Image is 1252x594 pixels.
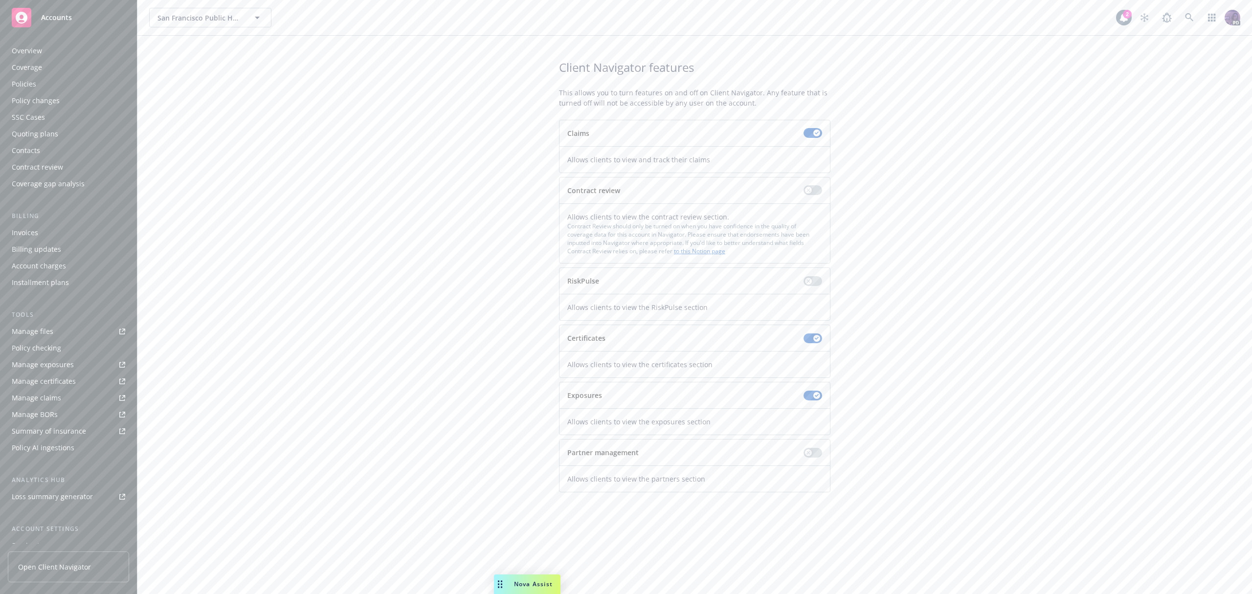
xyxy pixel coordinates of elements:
[18,562,91,572] span: Open Client Navigator
[8,275,129,290] a: Installment plans
[567,359,822,370] span: Allows clients to view the certificates section
[674,247,725,255] a: to this Notion page
[8,374,129,389] a: Manage certificates
[8,538,129,553] a: Service team
[8,242,129,257] a: Billing updates
[8,475,129,485] div: Analytics hub
[1123,10,1132,19] div: 2
[8,211,129,221] div: Billing
[8,524,129,534] div: Account settings
[8,440,129,456] a: Policy AI ingestions
[567,129,589,138] strong: Claims
[8,324,129,339] a: Manage files
[12,159,63,175] div: Contract review
[8,489,129,505] a: Loss summary generator
[1135,8,1154,27] a: Stop snowing
[12,93,60,109] div: Policy changes
[8,310,129,320] div: Tools
[8,225,129,241] a: Invoices
[12,43,42,59] div: Overview
[1202,8,1222,27] a: Switch app
[567,212,822,256] div: Allows clients to view the contract review section.
[8,423,129,439] a: Summary of insurance
[567,154,822,165] span: Allows clients to view and track their claims
[12,324,53,339] div: Manage files
[8,390,129,406] a: Manage claims
[8,176,129,192] a: Coverage gap analysis
[12,440,74,456] div: Policy AI ingestions
[494,574,506,594] div: Drag to move
[8,4,129,31] a: Accounts
[514,580,553,588] span: Nova Assist
[12,489,93,505] div: Loss summary generator
[1225,10,1240,25] img: photo
[494,574,560,594] button: Nova Assist
[8,110,129,125] a: SSC Cases
[567,186,620,195] strong: Contract review
[8,43,129,59] a: Overview
[567,448,639,457] strong: Partner management
[8,93,129,109] a: Policy changes
[12,390,61,406] div: Manage claims
[12,110,45,125] div: SSC Cases
[12,340,61,356] div: Policy checking
[8,76,129,92] a: Policies
[12,126,58,142] div: Quoting plans
[1180,8,1199,27] a: Search
[567,333,605,343] strong: Certificates
[12,242,61,257] div: Billing updates
[8,407,129,422] a: Manage BORs
[12,275,69,290] div: Installment plans
[157,13,242,23] span: San Francisco Public Health Foundation
[8,60,129,75] a: Coverage
[1157,8,1177,27] a: Report a Bug
[12,60,42,75] div: Coverage
[12,258,66,274] div: Account charges
[559,59,830,76] span: Client Navigator features
[8,258,129,274] a: Account charges
[8,159,129,175] a: Contract review
[567,302,822,312] span: Allows clients to view the RiskPulse section
[12,357,74,373] div: Manage exposures
[8,357,129,373] a: Manage exposures
[567,417,822,427] span: Allows clients to view the exposures section
[567,474,822,484] span: Allows clients to view the partners section
[567,391,602,400] strong: Exposures
[12,176,85,192] div: Coverage gap analysis
[8,143,129,158] a: Contacts
[12,76,36,92] div: Policies
[567,276,599,286] strong: RiskPulse
[559,88,830,108] span: This allows you to turn features on and off on Client Navigator. Any feature that is turned off w...
[12,374,76,389] div: Manage certificates
[12,423,86,439] div: Summary of insurance
[149,8,271,27] button: San Francisco Public Health Foundation
[12,538,54,553] div: Service team
[8,340,129,356] a: Policy checking
[41,14,72,22] span: Accounts
[12,407,58,422] div: Manage BORs
[8,126,129,142] a: Quoting plans
[12,143,40,158] div: Contacts
[12,225,38,241] div: Invoices
[567,222,822,256] div: Contract Review should only be turned on when you have confidence in the quality of coverage data...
